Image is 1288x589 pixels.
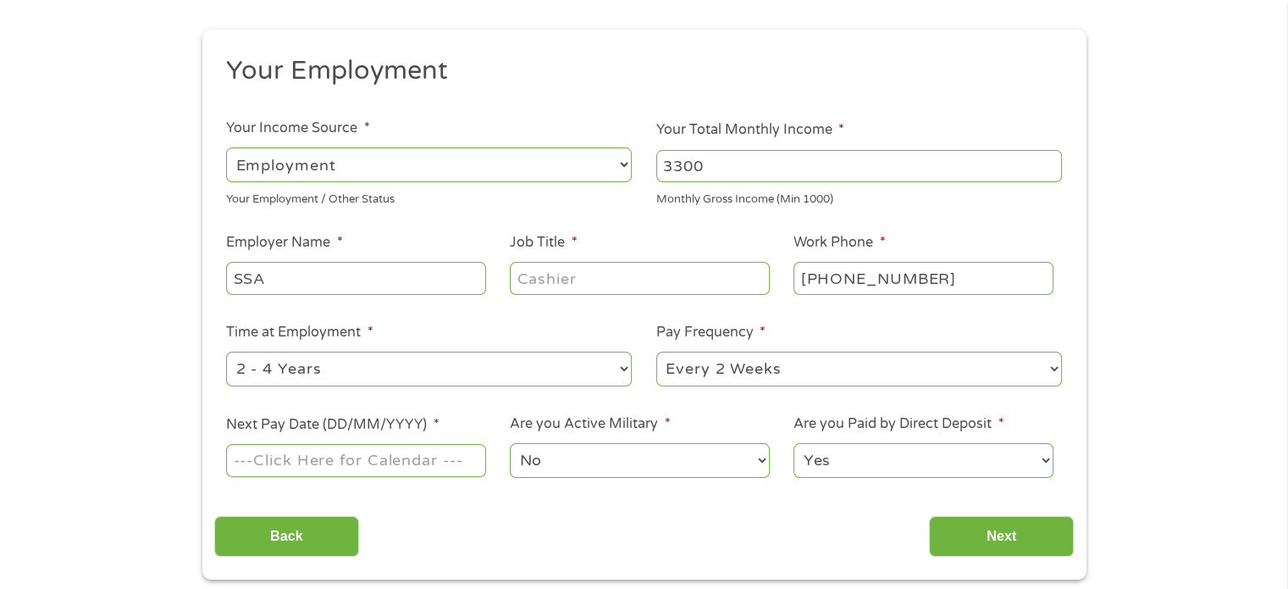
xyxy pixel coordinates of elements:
[510,234,577,252] label: Job Title
[226,262,485,294] input: Walmart
[656,324,766,342] label: Pay Frequency
[226,234,342,252] label: Employer Name
[656,121,844,139] label: Your Total Monthly Income
[929,516,1074,558] input: Next
[226,119,369,137] label: Your Income Source
[656,150,1062,182] input: 1800
[226,444,485,476] input: ---Click Here for Calendar ---
[226,186,632,208] div: Your Employment / Other Status
[793,415,1003,433] label: Are you Paid by Direct Deposit
[793,262,1053,294] input: (231) 754-4010
[226,324,373,342] label: Time at Employment
[226,416,439,434] label: Next Pay Date (DD/MM/YYYY)
[510,262,769,294] input: Cashier
[656,186,1062,208] div: Monthly Gross Income (Min 1000)
[510,415,670,433] label: Are you Active Military
[226,54,1049,88] h2: Your Employment
[214,516,359,558] input: Back
[793,234,885,252] label: Work Phone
